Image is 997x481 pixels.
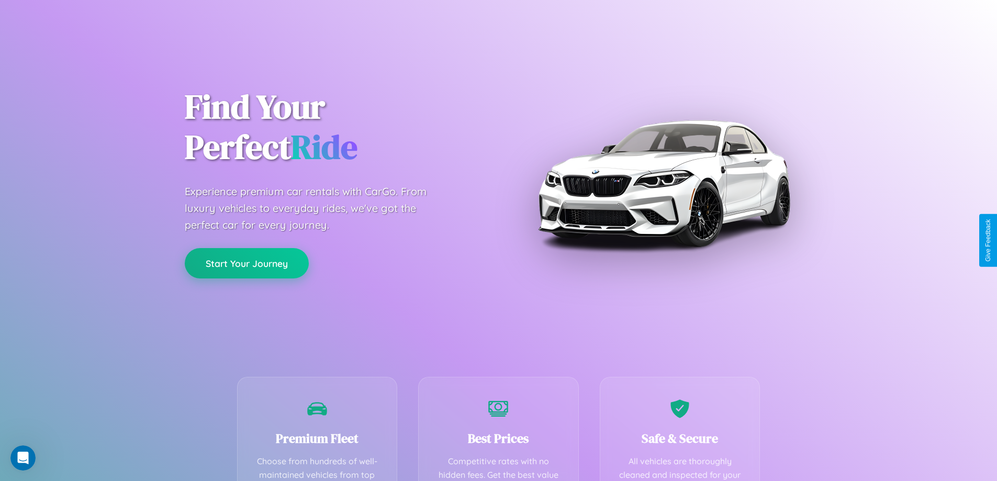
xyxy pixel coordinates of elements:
div: Give Feedback [984,219,992,262]
img: Premium BMW car rental vehicle [533,52,794,314]
h3: Premium Fleet [253,430,382,447]
h3: Safe & Secure [616,430,744,447]
button: Start Your Journey [185,248,309,278]
iframe: Intercom live chat [10,445,36,471]
h3: Best Prices [434,430,563,447]
h1: Find Your Perfect [185,87,483,167]
p: Experience premium car rentals with CarGo. From luxury vehicles to everyday rides, we've got the ... [185,183,446,233]
span: Ride [291,124,357,170]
